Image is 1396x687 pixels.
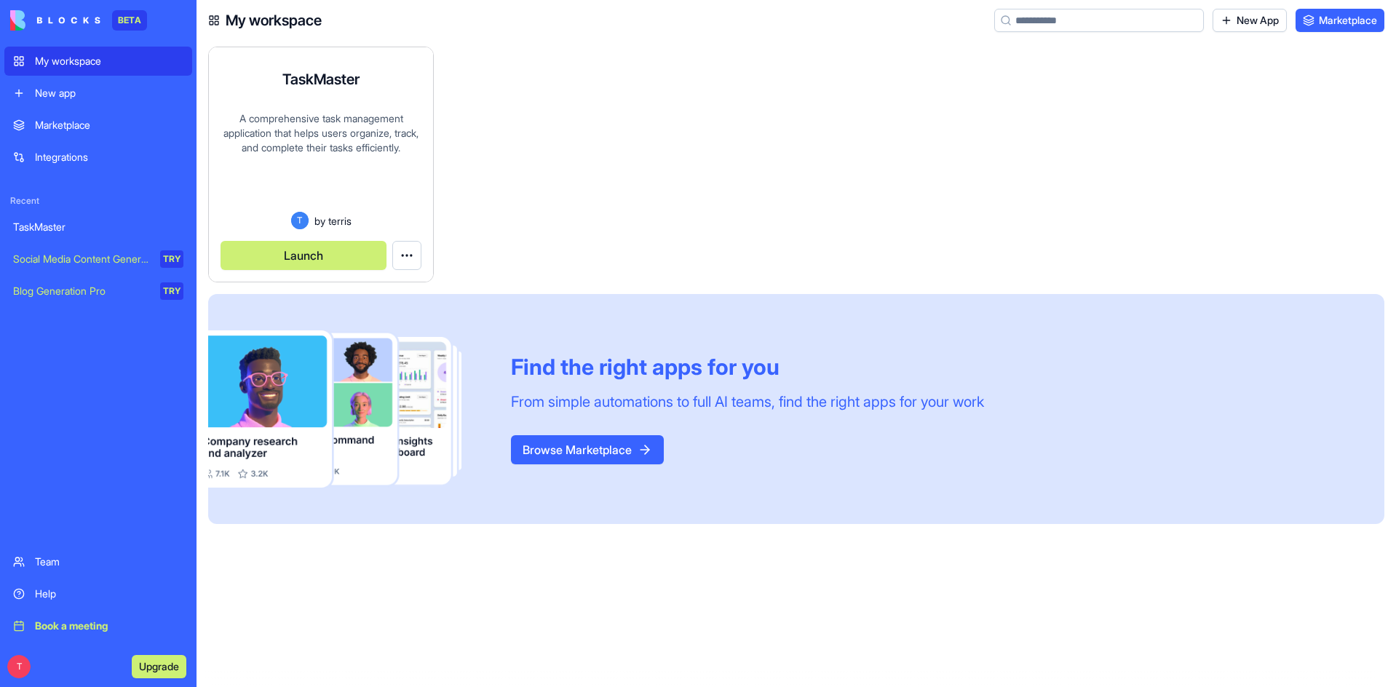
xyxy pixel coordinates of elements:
[66,98,132,110] span: Clip a bookmark
[511,354,984,380] div: Find the right apps for you
[35,86,183,100] div: New app
[221,241,386,270] button: Launch
[4,111,192,140] a: Marketplace
[208,47,434,282] a: TaskMasterA comprehensive task management application that helps users organize, track, and compl...
[43,162,266,186] button: Clip a screenshot
[511,442,664,457] a: Browse Marketplace
[221,111,421,212] div: A comprehensive task management application that helps users organize, track, and complete their ...
[160,282,183,300] div: TRY
[35,555,183,569] div: Team
[66,168,133,180] span: Clip a screenshot
[291,212,309,229] span: T
[1213,9,1287,32] a: New App
[314,213,325,229] span: by
[4,213,192,242] a: TaskMaster
[35,619,183,633] div: Book a meeting
[4,547,192,576] a: Team
[4,611,192,640] a: Book a meeting
[4,47,192,76] a: My workspace
[35,587,183,601] div: Help
[160,250,183,268] div: TRY
[4,245,192,274] a: Social Media Content GeneratorTRY
[36,592,263,608] div: Destination
[13,220,183,234] div: TaskMaster
[511,392,984,412] div: From simple automations to full AI teams, find the right apps for your work
[226,10,322,31] h4: My workspace
[35,150,183,164] div: Integrations
[511,435,664,464] button: Browse Marketplace
[176,205,255,223] span: Clear all and close
[69,20,95,31] span: xTiles
[66,122,194,133] span: Clip a selection (Select text first)
[4,579,192,608] a: Help
[43,116,266,139] button: Clip a selection (Select text first)
[13,284,150,298] div: Blog Generation Pro
[66,145,114,156] span: Clip a block
[35,118,183,132] div: Marketplace
[4,195,192,207] span: Recent
[60,611,108,629] span: Inbox Panel
[10,10,100,31] img: logo
[4,277,192,306] a: Blog Generation ProTRY
[1296,9,1384,32] a: Marketplace
[132,659,186,673] a: Upgrade
[132,655,186,678] button: Upgrade
[4,79,192,108] a: New app
[282,69,360,90] h4: TaskMaster
[43,92,266,116] button: Clip a bookmark
[43,139,266,162] button: Clip a block
[13,252,150,266] div: Social Media Content Generator
[7,655,31,678] span: T
[10,10,147,31] a: BETA
[112,10,147,31] div: BETA
[328,213,352,229] span: terris
[35,54,183,68] div: My workspace
[4,143,192,172] a: Integrations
